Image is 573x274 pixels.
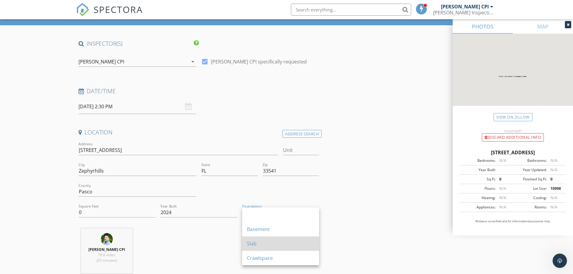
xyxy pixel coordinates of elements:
[291,4,411,16] input: Search everything...
[97,258,117,263] span: (25 minutes)
[79,128,319,136] h4: Location
[441,4,489,10] div: [PERSON_NAME] CPI
[453,34,573,120] img: streetview
[547,177,564,182] div: 0
[462,195,496,201] div: Heating:
[19,197,24,202] button: Emoji picker
[460,219,566,223] p: All data is unverified and for informational purposes only.
[5,184,115,195] textarea: Message…
[453,19,513,34] a: PHOTOS
[94,2,106,14] button: Home
[10,77,94,118] div: Payouts to your bank or debit card occur on a daily basis. Each payment usually takes two busines...
[247,240,314,247] div: Slab
[282,130,322,138] div: Address Search
[17,3,27,13] img: Profile image for Support
[433,10,493,16] div: Silva Inspection Services LLC
[79,99,196,114] input: Select date
[499,158,506,163] span: N/A
[88,247,125,252] strong: [PERSON_NAME] CPI
[79,40,199,48] h4: INSPECTOR(S)
[9,197,14,202] button: Upload attachment
[462,167,496,173] div: Year Built:
[550,205,557,210] span: N/A
[103,195,113,204] button: Send a message…
[513,205,547,210] div: Rooms:
[550,158,557,163] span: N/A
[98,252,115,257] span: 16.6 miles
[31,68,73,73] a: [STREET_ADDRESS]
[29,197,33,202] button: Gif picker
[482,133,544,142] div: Discard Additional info
[76,8,143,21] a: SPECTORA
[513,177,547,182] div: Finished Sq Ft:
[247,254,314,262] div: Crawlspace
[79,59,124,64] div: [PERSON_NAME] CPI
[499,186,506,191] span: N/A
[462,177,496,182] div: Sq Ft:
[5,41,99,122] div: You've received a payment! Amount $300.00 Fee $8.55 Net $291.45 Transaction # pi_3SCSc6K7snlDGpRF...
[29,8,72,14] p: Active in the last 15m
[499,205,506,210] span: N/A
[4,2,15,14] button: go back
[513,186,547,191] div: Lot Size:
[211,59,307,65] label: [PERSON_NAME] CPI specifically requested
[10,123,43,127] div: Support • 16h ago
[550,167,557,172] span: N/A
[462,186,496,191] div: Floors:
[462,158,496,163] div: Bedrooms:
[462,205,496,210] div: Appliances:
[38,197,43,202] button: Start recording
[513,19,573,34] a: MAP
[106,2,116,13] div: Close
[550,195,557,200] span: N/A
[5,41,116,135] div: Support says…
[247,226,314,233] div: Basement
[513,167,547,173] div: Year Updated:
[76,3,89,16] img: The Best Home Inspection Software - Spectora
[499,195,506,200] span: N/A
[29,3,48,8] h1: Support
[513,195,547,201] div: Cooling:
[79,87,319,95] h4: Date/Time
[189,58,196,65] i: arrow_drop_down
[10,45,94,74] div: You've received a payment! Amount $300.00 Fee $8.55 Net $291.45 Transaction # pi_3SCSc6K7snlDGpRF...
[14,113,49,118] a: [DOMAIN_NAME]
[460,149,566,156] div: [STREET_ADDRESS]
[453,128,573,133] div: Incorrect?
[553,254,567,268] iframe: Intercom live chat
[42,101,51,106] a: here
[496,177,513,182] div: 0
[494,113,532,121] a: View on Zillow
[101,233,113,245] img: profile_picture.jpg
[94,3,143,16] span: SPECTORA
[513,158,547,163] div: Bathrooms:
[547,186,564,191] div: 10998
